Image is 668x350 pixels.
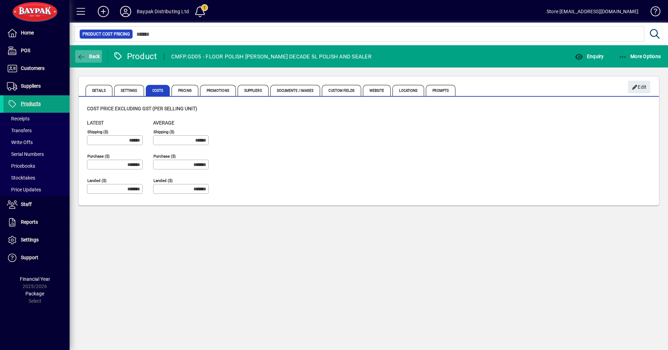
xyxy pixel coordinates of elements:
[153,178,173,183] mat-label: Landed ($)
[153,154,176,159] mat-label: Purchase ($)
[3,249,70,267] a: Support
[70,50,108,63] app-page-header-button: Back
[3,24,70,42] a: Home
[7,163,35,169] span: Pricebooks
[25,291,44,296] span: Package
[153,120,174,126] span: Average
[238,85,269,96] span: Suppliers
[7,140,33,145] span: Write Offs
[3,184,70,196] a: Price Updates
[87,154,110,159] mat-label: Purchase ($)
[87,178,106,183] mat-label: Landed ($)
[87,106,197,111] span: Cost price excluding GST (per selling unit)
[75,50,102,63] button: Back
[21,30,34,35] span: Home
[617,50,663,63] button: More Options
[87,129,108,134] mat-label: Shipping ($)
[87,120,104,126] span: Latest
[92,5,114,18] button: Add
[21,65,45,71] span: Customers
[632,81,647,93] span: Edit
[3,231,70,249] a: Settings
[114,85,144,96] span: Settings
[7,151,44,157] span: Serial Numbers
[21,255,38,260] span: Support
[21,83,41,89] span: Suppliers
[547,6,638,17] div: Store [EMAIL_ADDRESS][DOMAIN_NAME]
[3,172,70,184] a: Stocktakes
[86,85,112,96] span: Details
[3,125,70,136] a: Transfers
[3,148,70,160] a: Serial Numbers
[3,136,70,148] a: Write Offs
[146,85,170,96] span: Costs
[82,31,130,38] span: Product Cost Pricing
[200,85,236,96] span: Promotions
[153,129,174,134] mat-label: Shipping ($)
[628,81,650,93] button: Edit
[426,85,455,96] span: Prompts
[3,113,70,125] a: Receipts
[7,116,30,121] span: Receipts
[3,214,70,231] a: Reports
[21,101,41,106] span: Products
[171,51,372,62] div: CMFP.GD05 - FLOOR POLISH [PERSON_NAME] DECADE 5L POLISH AND SEALER
[322,85,361,96] span: Custom Fields
[7,187,41,192] span: Price Updates
[77,54,100,59] span: Back
[113,51,157,62] div: Product
[573,50,605,63] button: Enquiry
[20,276,50,282] span: Financial Year
[3,60,70,77] a: Customers
[21,219,38,225] span: Reports
[270,85,320,96] span: Documents / Images
[392,85,424,96] span: Locations
[575,54,604,59] span: Enquiry
[3,42,70,59] a: POS
[3,196,70,213] a: Staff
[114,5,137,18] button: Profile
[7,175,35,181] span: Stocktakes
[3,78,70,95] a: Suppliers
[21,201,32,207] span: Staff
[172,85,198,96] span: Pricing
[21,48,30,53] span: POS
[21,237,39,242] span: Settings
[645,1,659,24] a: Knowledge Base
[137,6,189,17] div: Baypak Distributing Ltd
[7,128,32,133] span: Transfers
[3,160,70,172] a: Pricebooks
[619,54,661,59] span: More Options
[363,85,391,96] span: Website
